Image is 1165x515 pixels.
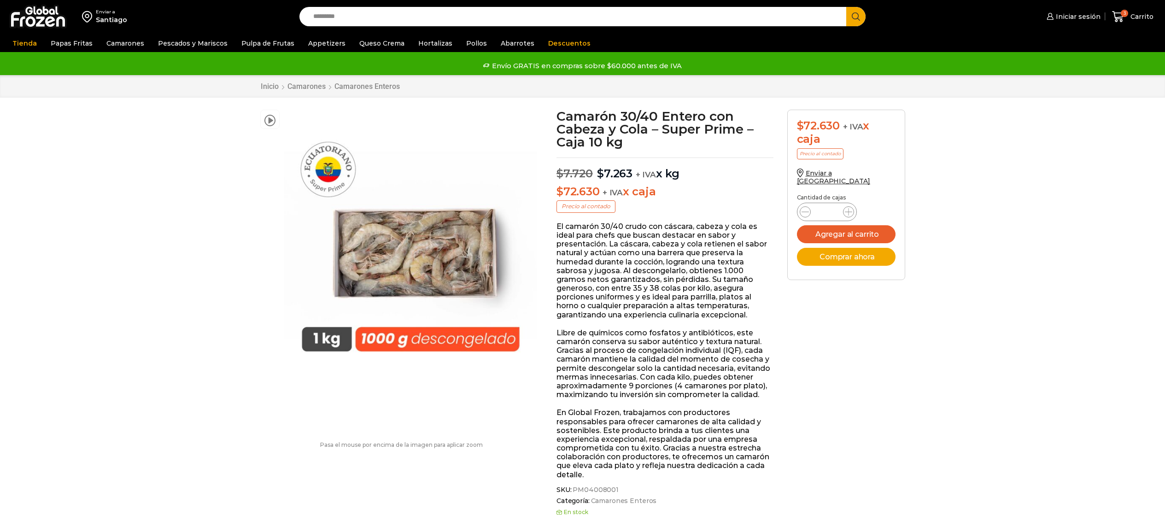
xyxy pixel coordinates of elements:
a: Camarones Enteros [590,497,657,505]
a: Queso Crema [355,35,409,52]
img: camarones-enteros [284,110,537,363]
span: PM04008001 [571,486,619,494]
a: Iniciar sesión [1044,7,1101,26]
a: Tienda [8,35,41,52]
a: Inicio [260,82,279,91]
nav: Breadcrumb [260,82,400,91]
bdi: 72.630 [556,185,599,198]
button: Search button [846,7,866,26]
input: Product quantity [818,205,836,218]
p: El camarón 30/40 crudo con cáscara, cabeza y cola es ideal para chefs que buscan destacar en sabo... [556,222,773,319]
span: $ [556,167,563,180]
div: Enviar a [96,9,127,15]
p: Cantidad de cajas [797,194,896,201]
span: + IVA [843,122,863,131]
span: + IVA [636,170,656,179]
div: x caja [797,119,896,146]
span: + IVA [603,188,623,197]
span: $ [556,185,563,198]
p: Precio al contado [556,200,615,212]
a: Pollos [462,35,492,52]
button: Agregar al carrito [797,225,896,243]
p: Libre de químicos como fosfatos y antibióticos, este camarón conserva su sabor auténtico y textur... [556,328,773,399]
a: Descuentos [544,35,595,52]
span: Carrito [1128,12,1153,21]
span: Iniciar sesión [1054,12,1101,21]
a: Enviar a [GEOGRAPHIC_DATA] [797,169,871,185]
p: x kg [556,158,773,181]
a: Papas Fritas [46,35,97,52]
bdi: 7.263 [597,167,632,180]
a: Pulpa de Frutas [237,35,299,52]
a: Pescados y Mariscos [153,35,232,52]
bdi: 72.630 [797,119,840,132]
a: Abarrotes [496,35,539,52]
bdi: 7.720 [556,167,593,180]
h1: Camarón 30/40 Entero con Cabeza y Cola – Super Prime – Caja 10 kg [556,110,773,148]
img: address-field-icon.svg [82,9,96,24]
a: Hortalizas [414,35,457,52]
a: Appetizers [304,35,350,52]
span: $ [797,119,804,132]
a: Camarones Enteros [334,82,400,91]
button: Comprar ahora [797,248,896,266]
span: Categoría: [556,497,773,505]
p: Pasa el mouse por encima de la imagen para aplicar zoom [260,442,543,448]
a: Camarones [287,82,326,91]
a: 3 Carrito [1110,6,1156,28]
a: Camarones [102,35,149,52]
p: Precio al contado [797,148,843,159]
span: $ [597,167,604,180]
span: 3 [1121,10,1128,17]
p: x caja [556,185,773,199]
p: En Global Frozen, trabajamos con productores responsables para ofrecer camarones de alta calidad ... [556,408,773,479]
div: Santiago [96,15,127,24]
span: SKU: [556,486,773,494]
